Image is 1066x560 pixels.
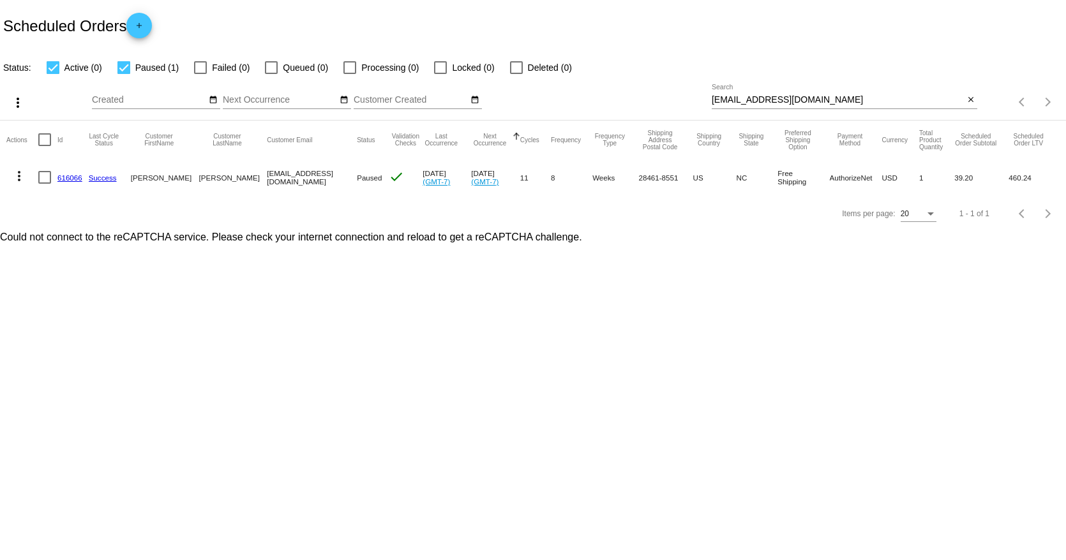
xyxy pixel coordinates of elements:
mat-cell: US [693,159,737,196]
a: (GMT-7) [423,177,450,186]
div: 1 - 1 of 1 [959,209,989,218]
span: Locked (0) [452,60,494,75]
mat-cell: NC [737,159,778,196]
mat-icon: more_vert [11,168,27,184]
mat-cell: Free Shipping [777,159,829,196]
mat-cell: USD [882,159,919,196]
mat-cell: 39.20 [954,159,1009,196]
mat-cell: 28461-8551 [638,159,693,196]
mat-header-cell: Validation Checks [389,121,423,159]
button: Change sorting for LastProcessingCycleId [89,133,119,147]
button: Previous page [1010,89,1035,115]
button: Next page [1035,89,1061,115]
mat-cell: 8 [551,159,592,196]
button: Change sorting for Id [57,136,63,144]
mat-icon: check [389,169,404,184]
button: Change sorting for CustomerLastName [199,133,256,147]
span: Paused (1) [135,60,179,75]
mat-cell: 460.24 [1009,159,1060,196]
button: Change sorting for CustomerEmail [267,136,312,144]
mat-icon: close [966,95,975,105]
button: Change sorting for Status [357,136,375,144]
mat-cell: AuthorizeNet [830,159,882,196]
input: Search [712,95,964,105]
span: 20 [901,209,909,218]
button: Change sorting for Frequency [551,136,581,144]
button: Change sorting for LastOccurrenceUtc [423,133,460,147]
input: Created [92,95,207,105]
span: Processing (0) [361,60,419,75]
span: Deleted (0) [528,60,572,75]
button: Clear [964,94,977,107]
a: 616066 [57,173,82,182]
mat-icon: more_vert [10,95,26,110]
button: Change sorting for Subtotal [954,133,997,147]
a: (GMT-7) [471,177,499,186]
button: Change sorting for CustomerFirstName [131,133,188,147]
button: Change sorting for FrequencyType [592,133,627,147]
mat-icon: add [131,21,147,36]
mat-cell: [PERSON_NAME] [131,159,199,196]
mat-header-cell: Total Product Quantity [919,121,954,159]
a: Success [89,173,117,182]
button: Change sorting for PreferredShippingOption [777,129,818,151]
span: Active (0) [64,60,102,75]
span: Queued (0) [283,60,328,75]
mat-cell: [PERSON_NAME] [199,159,267,196]
mat-cell: 11 [520,159,551,196]
h2: Scheduled Orders [3,13,152,38]
button: Previous page [1010,201,1035,226]
button: Change sorting for PaymentMethod.Type [830,133,871,147]
mat-cell: [EMAIL_ADDRESS][DOMAIN_NAME] [267,159,357,196]
mat-header-cell: Actions [6,121,38,159]
span: Status: [3,63,31,73]
mat-icon: date_range [209,95,218,105]
mat-cell: [DATE] [471,159,520,196]
button: Change sorting for ShippingPostcode [638,129,681,151]
button: Change sorting for NextOccurrenceUtc [471,133,509,147]
mat-select: Items per page: [901,210,936,219]
mat-cell: Weeks [592,159,638,196]
input: Customer Created [354,95,469,105]
button: Next page [1035,201,1061,226]
mat-cell: 1 [919,159,954,196]
mat-icon: date_range [470,95,479,105]
span: Failed (0) [212,60,250,75]
button: Change sorting for ShippingCountry [693,133,725,147]
button: Change sorting for LifetimeValue [1009,133,1048,147]
input: Next Occurrence [223,95,338,105]
mat-cell: [DATE] [423,159,471,196]
span: Paused [357,173,382,182]
button: Change sorting for CurrencyIso [882,136,908,144]
button: Change sorting for ShippingState [737,133,767,147]
mat-icon: date_range [340,95,349,105]
div: Items per page: [842,209,895,218]
button: Change sorting for Cycles [520,136,539,144]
